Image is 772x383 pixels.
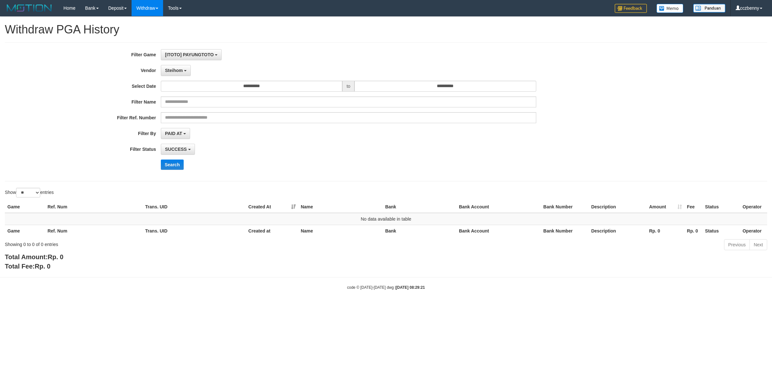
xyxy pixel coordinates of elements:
button: SUCCESS [161,144,195,155]
label: Show entries [5,188,54,197]
img: panduan.png [693,4,725,13]
span: Rp. 0 [35,263,51,270]
button: Search [161,160,184,170]
th: Rp. 0 [685,225,703,237]
span: PAID AT [165,131,182,136]
th: Rp. 0 [647,225,685,237]
th: Bank [382,201,456,213]
th: Trans. UID [142,201,246,213]
th: Status [703,201,740,213]
div: Showing 0 to 0 of 0 entries [5,239,317,248]
th: Bank Number [541,225,589,237]
img: MOTION_logo.png [5,3,54,13]
span: Rp. 0 [48,253,63,260]
th: Game [5,225,45,237]
th: Trans. UID [142,225,246,237]
h1: Withdraw PGA History [5,23,767,36]
th: Created At: activate to sort column ascending [246,201,298,213]
td: No data available in table [5,213,767,225]
img: Feedback.jpg [615,4,647,13]
th: Bank Account [456,225,541,237]
th: Name [298,201,382,213]
strong: [DATE] 08:29:21 [396,285,425,290]
th: Description [589,225,647,237]
th: Ref. Num [45,201,143,213]
button: [ITOTO] PAYUNGTOTO [161,49,222,60]
span: [ITOTO] PAYUNGTOTO [165,52,214,57]
span: Steihom [165,68,183,73]
th: Operator [740,201,767,213]
b: Total Amount: [5,253,63,260]
th: Game [5,201,45,213]
small: code © [DATE]-[DATE] dwg | [347,285,425,290]
a: Next [749,239,767,250]
span: to [342,81,354,92]
b: Total Fee: [5,263,51,270]
th: Bank [382,225,456,237]
th: Amount: activate to sort column ascending [647,201,685,213]
button: PAID AT [161,128,190,139]
th: Fee [685,201,703,213]
th: Name [298,225,382,237]
th: Bank Account [456,201,541,213]
select: Showentries [16,188,40,197]
th: Status [703,225,740,237]
a: Previous [724,239,750,250]
th: Created at [246,225,298,237]
th: Operator [740,225,767,237]
th: Ref. Num [45,225,143,237]
button: Steihom [161,65,191,76]
img: Button%20Memo.svg [657,4,684,13]
span: SUCCESS [165,147,187,152]
th: Bank Number [541,201,589,213]
th: Description [589,201,647,213]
